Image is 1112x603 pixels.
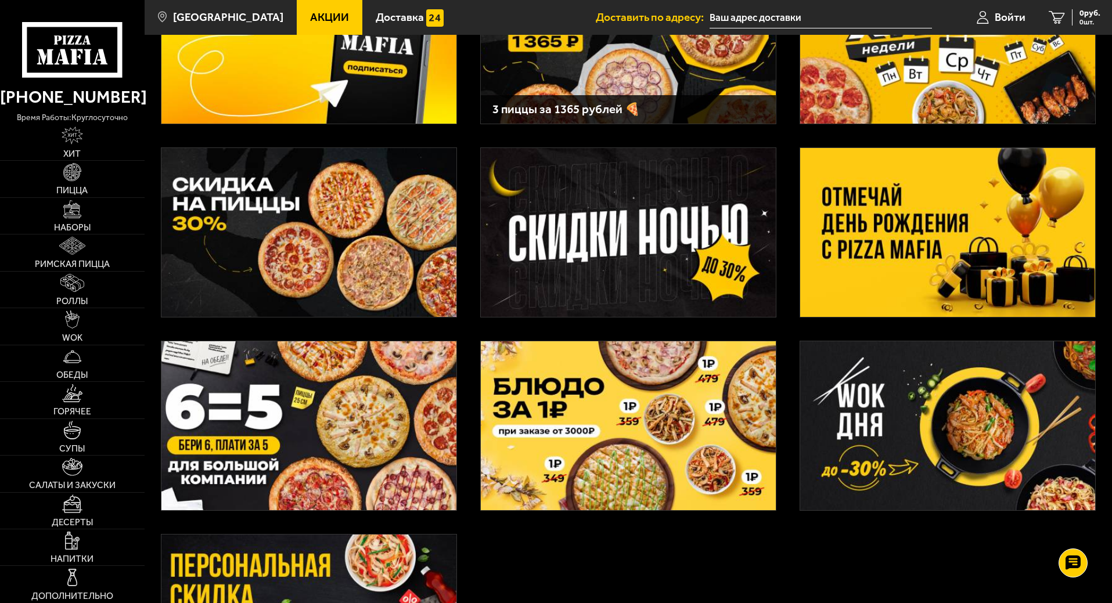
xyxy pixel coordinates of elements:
span: Горячее [53,407,91,416]
span: [GEOGRAPHIC_DATA] [173,12,283,23]
span: Дополнительно [31,591,113,601]
span: Доставка [376,12,424,23]
span: Обеды [56,370,88,380]
span: 0 руб. [1079,9,1100,17]
span: Наборы [54,223,91,232]
span: Доставить по адресу: [596,12,710,23]
span: Римская пицца [35,259,110,269]
span: Роллы [56,297,88,306]
span: Хит [63,149,81,158]
h3: 3 пиццы за 1365 рублей 🍕 [492,103,764,115]
span: 0 шт. [1079,19,1100,26]
span: Десерты [52,518,93,527]
span: Супы [59,444,85,453]
span: Салаты и закуски [29,481,116,490]
span: Акции [310,12,349,23]
span: Пицца [56,186,88,195]
span: Войти [995,12,1025,23]
span: Напитки [51,554,93,564]
img: 15daf4d41897b9f0e9f617042186c801.svg [426,9,444,27]
input: Ваш адрес доставки [710,7,932,28]
span: WOK [62,333,82,342]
